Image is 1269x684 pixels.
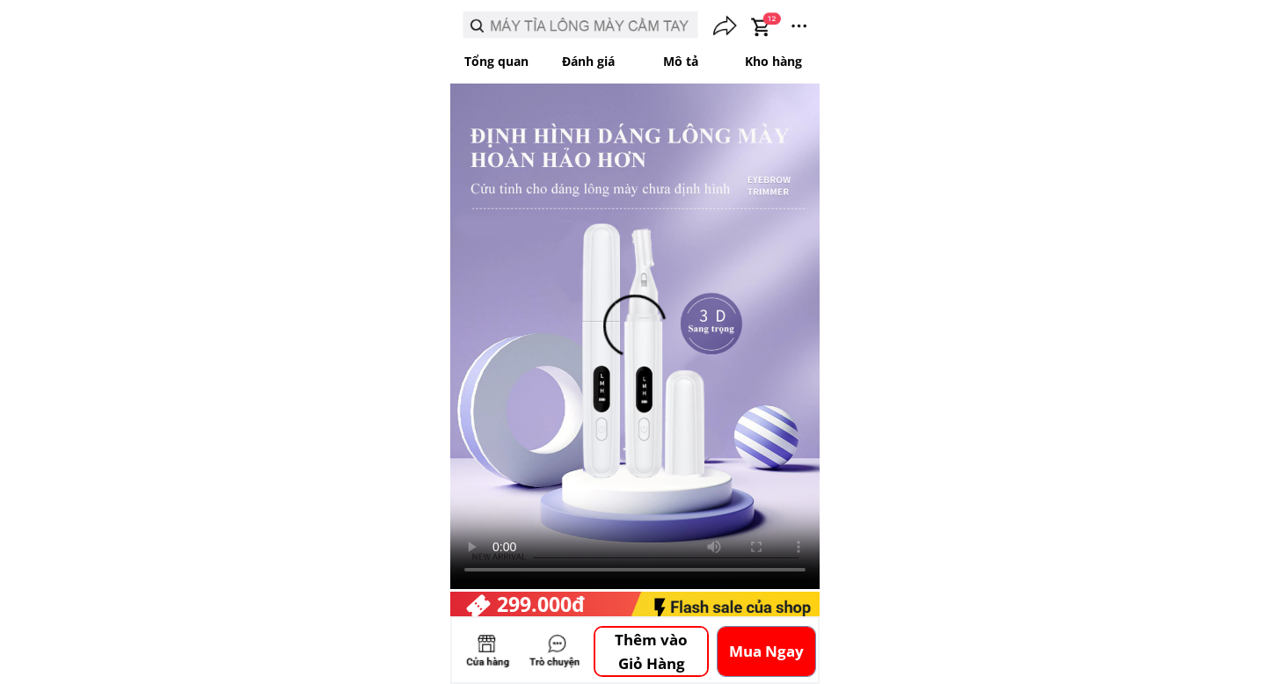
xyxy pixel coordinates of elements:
div: Kết thúc sau 12 giờ [681,615,799,634]
div: - 50% [552,610,604,640]
p: Mua Ngay [718,627,815,676]
p: Kho hàng [727,45,820,78]
p: Thêm vào Giỏ Hàng [595,628,707,675]
div: 299.000đ [497,588,588,621]
div: 598.000 đ [469,615,547,637]
p: Tổng quan [450,45,543,78]
p: Mô tả [635,45,727,78]
p: Đánh giá [543,45,635,78]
